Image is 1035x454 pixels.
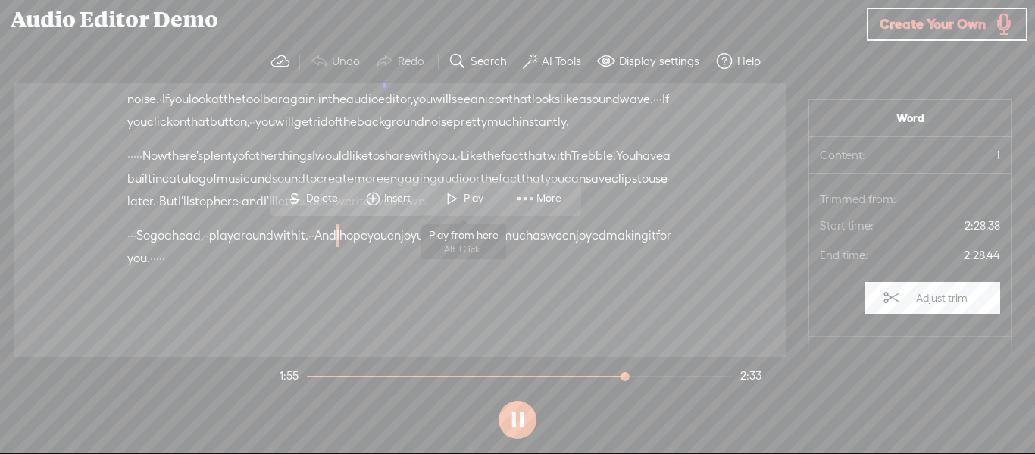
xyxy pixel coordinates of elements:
[591,46,709,77] button: Display settings
[620,88,653,111] span: wave.
[653,88,656,111] span: ·
[304,46,370,77] button: Undo
[162,88,169,111] span: If
[649,168,668,190] span: use
[424,111,453,133] span: noise
[471,88,485,111] span: an
[203,145,238,168] span: plenty
[313,111,328,133] span: rid
[186,111,210,133] span: that
[656,224,671,247] span: for
[162,247,165,270] span: ·
[619,54,699,69] label: Display settings
[127,88,159,111] span: noise.
[452,88,471,111] span: see
[133,145,136,168] span: ·
[153,247,156,270] span: ·
[275,111,294,133] span: will
[242,190,264,213] span: and
[298,224,308,247] span: it.
[159,88,162,111] span: ·
[130,224,133,247] span: ·
[308,224,311,247] span: ·
[458,145,461,168] span: ·
[169,88,189,111] span: you
[380,145,411,168] span: share
[461,145,483,168] span: Like
[147,111,173,133] span: click
[167,145,203,168] span: there's
[210,111,249,133] span: button,
[278,145,312,168] span: things
[283,185,306,212] span: S
[501,145,524,168] span: fact
[332,54,360,69] label: Undo
[224,88,242,111] span: the
[127,168,152,190] span: built
[315,145,349,168] span: would
[740,368,761,384] div: 2:33
[387,224,417,247] span: enjoy
[437,168,469,190] span: audio
[159,190,178,213] span: But
[127,190,156,213] span: later.
[152,168,162,190] span: in
[611,168,637,190] span: clips
[367,224,387,247] span: you
[564,168,586,190] span: can
[637,168,649,190] span: to
[127,111,147,133] span: you
[636,145,663,168] span: have
[542,54,581,69] label: AI Tools
[255,111,275,133] span: you
[328,111,339,133] span: of
[189,88,211,111] span: look
[214,190,239,213] span: here
[649,224,656,247] span: it
[294,111,313,133] span: get
[483,145,501,168] span: the
[517,46,591,77] button: AI Tools
[156,190,159,213] span: ·
[546,224,562,247] span: we
[127,224,130,247] span: ·
[562,224,606,247] span: enjoyed
[264,190,275,213] span: I'll
[485,88,508,111] span: icon
[501,224,533,247] span: much
[233,224,274,247] span: around
[586,88,620,111] span: sound
[206,224,209,247] span: ·
[314,224,336,247] span: And
[453,111,487,133] span: pretty
[370,46,434,77] button: Redo
[178,190,189,213] span: I'll
[547,145,571,168] span: with
[519,111,569,133] span: instantly.
[442,46,517,77] button: Search
[136,224,150,247] span: So
[560,88,579,111] span: like
[206,168,217,190] span: of
[150,247,153,270] span: ·
[280,368,299,384] div: 1:55
[238,145,249,168] span: of
[159,247,162,270] span: ·
[532,88,560,111] span: looks
[142,145,167,168] span: Now
[886,244,1000,267] span: 2:28.44
[880,15,986,33] span: Create Your Own
[127,145,130,168] span: ·
[162,168,206,190] span: catalog
[346,88,378,111] span: audio
[203,224,206,247] span: ·
[384,191,414,206] span: Insert
[579,88,586,111] span: a
[524,145,547,168] span: that
[249,111,252,133] span: ·
[305,168,317,190] span: to
[536,191,565,206] span: More
[328,88,346,111] span: the
[435,145,458,168] span: you.
[250,168,272,190] span: and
